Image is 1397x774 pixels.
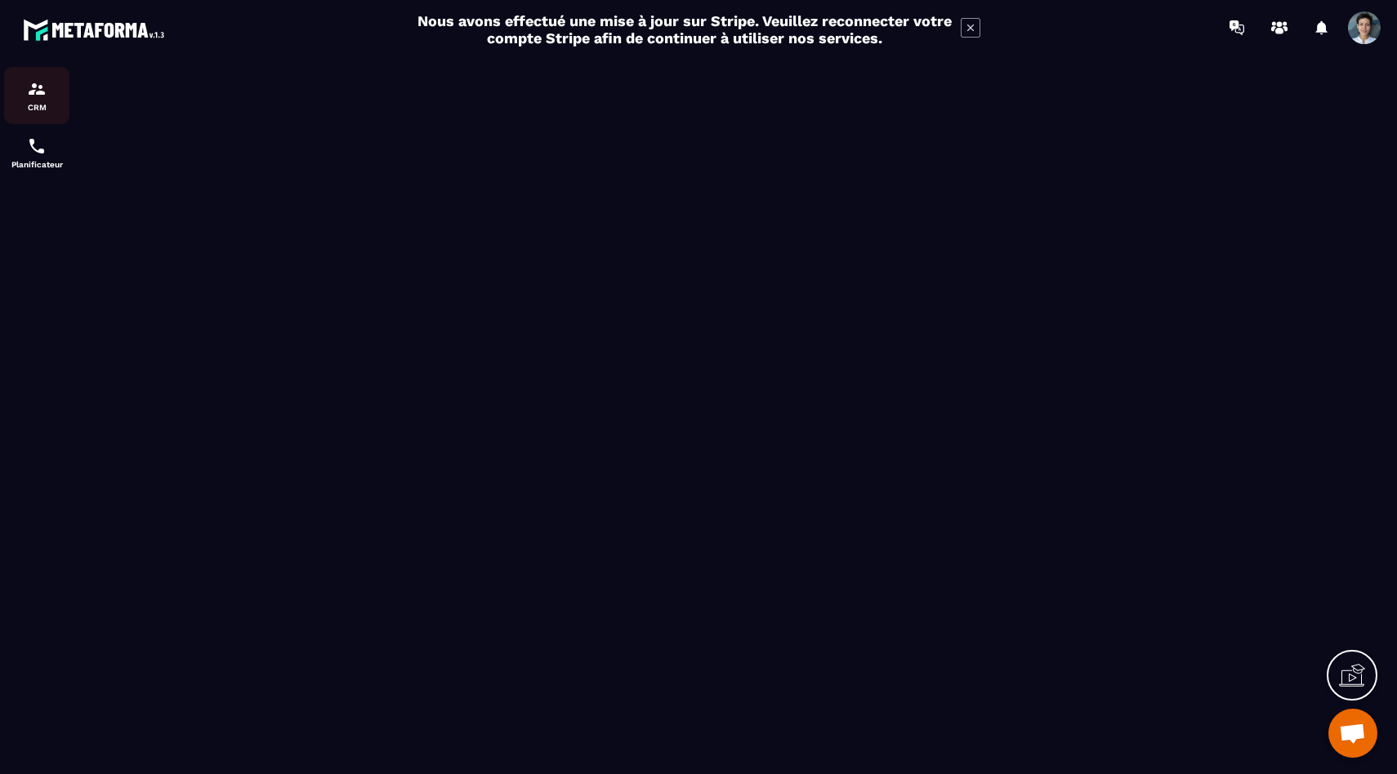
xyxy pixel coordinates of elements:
[27,136,47,156] img: scheduler
[1328,709,1377,758] div: Ouvrir le chat
[417,12,953,47] h2: Nous avons effectué une mise à jour sur Stripe. Veuillez reconnecter votre compte Stripe afin de ...
[4,103,69,112] p: CRM
[27,79,47,99] img: formation
[4,67,69,124] a: formationformationCRM
[23,15,170,45] img: logo
[4,160,69,169] p: Planificateur
[4,124,69,181] a: schedulerschedulerPlanificateur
